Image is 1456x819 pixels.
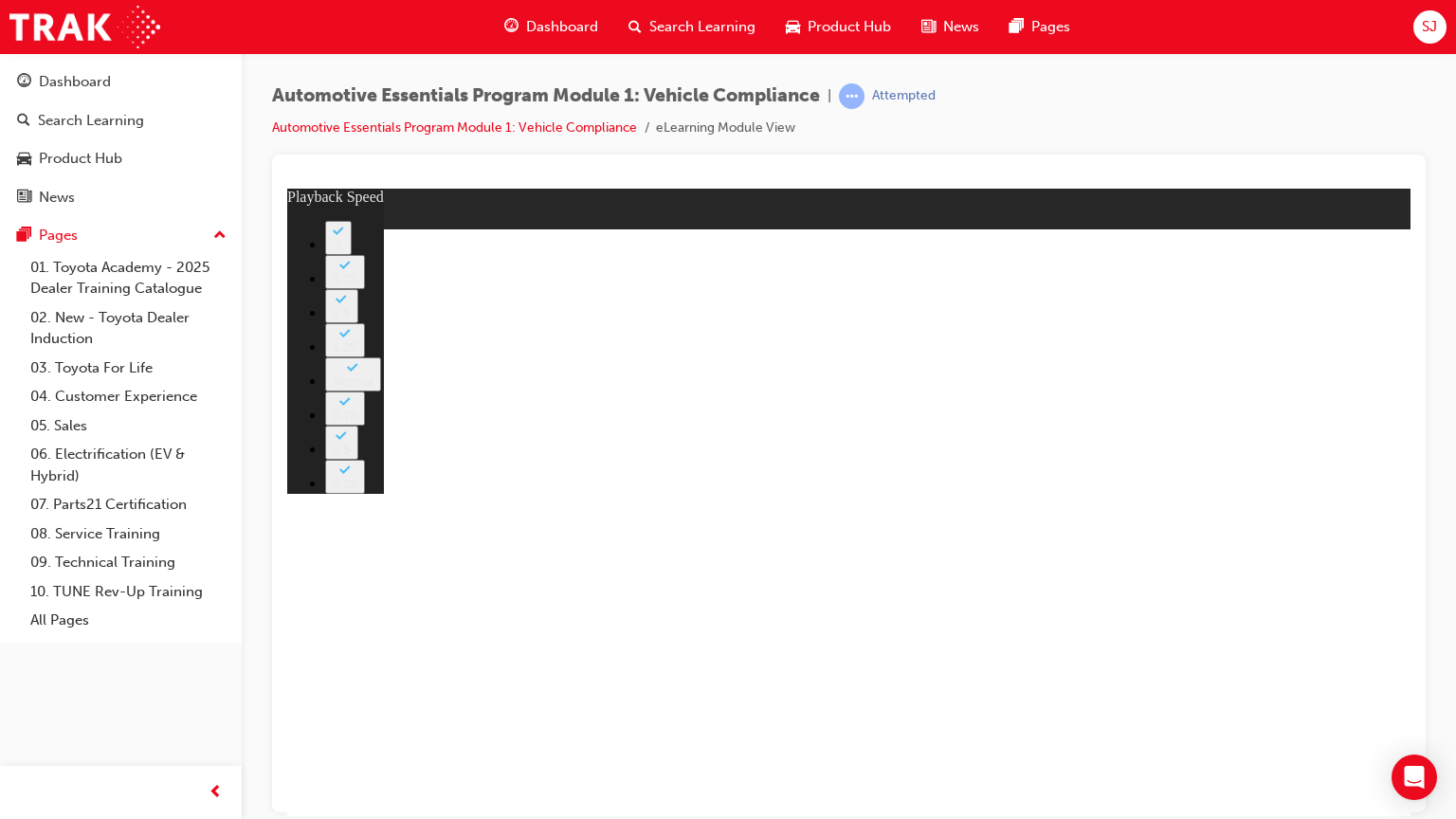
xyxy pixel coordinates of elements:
a: car-iconProduct Hub [771,8,906,46]
span: Pages [1031,16,1070,38]
a: Product Hub [8,141,234,176]
span: | [828,85,831,107]
button: 1.75 [38,66,78,100]
button: 2 [38,32,64,66]
span: car-icon [786,15,800,39]
span: Automotive Essentials Program Module 1: Vehicle Compliance [272,85,820,107]
span: search-icon [17,113,30,130]
span: search-icon [628,15,642,39]
a: Search Learning [8,103,234,138]
a: news-iconNews [906,8,994,46]
a: search-iconSearch Learning [613,8,771,46]
img: Trak [9,6,160,48]
span: pages-icon [17,227,31,245]
div: 1.25 [45,152,70,166]
button: Pages [8,218,234,253]
div: 0.5 [45,254,64,268]
div: 1.75 [45,83,70,98]
span: prev-icon [209,781,223,805]
span: learningRecordVerb_ATTEMPT-icon [839,83,864,109]
div: Search Learning [38,110,144,132]
span: SJ [1422,16,1437,38]
span: News [943,16,979,38]
div: 0.75 [45,220,70,234]
a: 03. Toyota For Life [23,354,234,383]
a: 10. TUNE Rev-Up Training [23,577,234,607]
button: 0.25 [38,271,78,305]
span: pages-icon [1010,15,1024,39]
span: Product Hub [808,16,891,38]
div: Attempted [872,87,936,105]
button: Normal [38,169,94,203]
a: 02. New - Toyota Dealer Induction [23,303,234,354]
div: Product Hub [39,148,122,170]
div: 2 [45,49,57,64]
span: guage-icon [504,15,519,39]
a: pages-iconPages [994,8,1085,46]
button: SJ [1413,10,1447,44]
button: 0.75 [38,203,78,237]
span: news-icon [17,190,31,207]
a: 09. Technical Training [23,548,234,577]
span: car-icon [17,151,31,168]
button: 1.25 [38,135,78,169]
a: 01. Toyota Academy - 2025 Dealer Training Catalogue [23,253,234,303]
div: 0.25 [45,288,70,302]
span: Dashboard [526,16,598,38]
a: 07. Parts21 Certification [23,490,234,519]
a: Dashboard [8,64,234,100]
span: up-icon [213,224,227,248]
a: Automotive Essentials Program Module 1: Vehicle Compliance [272,119,637,136]
a: 04. Customer Experience [23,382,234,411]
a: News [8,180,234,215]
a: 08. Service Training [23,519,234,549]
div: 1.5 [45,118,64,132]
button: DashboardSearch LearningProduct HubNews [8,61,234,218]
div: Dashboard [39,71,111,93]
div: Pages [39,225,78,246]
a: 06. Electrification (EV & Hybrid) [23,440,234,490]
a: All Pages [23,606,234,635]
span: news-icon [921,15,936,39]
span: Search Learning [649,16,755,38]
a: guage-iconDashboard [489,8,613,46]
div: News [39,187,75,209]
button: 0.5 [38,237,71,271]
span: guage-icon [17,74,31,91]
button: 1.5 [38,100,71,135]
div: Open Intercom Messenger [1392,755,1437,800]
li: eLearning Module View [656,118,795,139]
div: Normal [45,186,86,200]
a: 05. Sales [23,411,234,441]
